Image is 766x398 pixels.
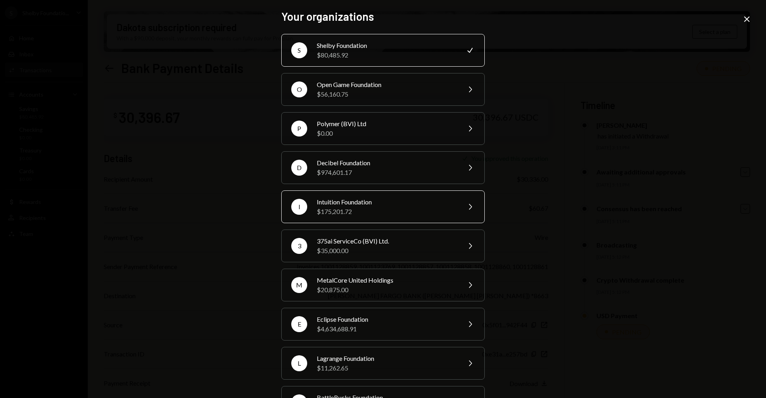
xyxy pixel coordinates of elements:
[291,42,307,58] div: S
[317,41,456,50] div: Shelby Foundation
[281,269,485,301] button: MMetalCore United Holdings$20,875.00
[291,277,307,293] div: M
[291,199,307,215] div: I
[281,230,485,262] button: 3375ai ServiceCo (BVI) Ltd.$35,000.00
[291,121,307,137] div: P
[291,238,307,254] div: 3
[317,363,456,373] div: $11,262.65
[317,168,456,177] div: $974,601.17
[317,119,456,129] div: Polymer (BVI) Ltd
[291,81,307,97] div: O
[317,89,456,99] div: $56,160.75
[281,151,485,184] button: DDecibel Foundation$974,601.17
[317,324,456,334] div: $4,634,688.91
[317,236,456,246] div: 375ai ServiceCo (BVI) Ltd.
[317,207,456,216] div: $175,201.72
[317,315,456,324] div: Eclipse Foundation
[291,355,307,371] div: L
[291,160,307,176] div: D
[317,158,456,168] div: Decibel Foundation
[317,50,456,60] div: $80,485.92
[317,354,456,363] div: Lagrange Foundation
[281,9,485,24] h2: Your organizations
[281,112,485,145] button: PPolymer (BVI) Ltd$0.00
[317,80,456,89] div: Open Game Foundation
[291,316,307,332] div: E
[281,34,485,67] button: SShelby Foundation$80,485.92
[281,73,485,106] button: OOpen Game Foundation$56,160.75
[281,190,485,223] button: IIntuition Foundation$175,201.72
[281,347,485,380] button: LLagrange Foundation$11,262.65
[317,246,456,255] div: $35,000.00
[317,285,456,295] div: $20,875.00
[317,129,456,138] div: $0.00
[281,308,485,341] button: EEclipse Foundation$4,634,688.91
[317,197,456,207] div: Intuition Foundation
[317,275,456,285] div: MetalCore United Holdings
